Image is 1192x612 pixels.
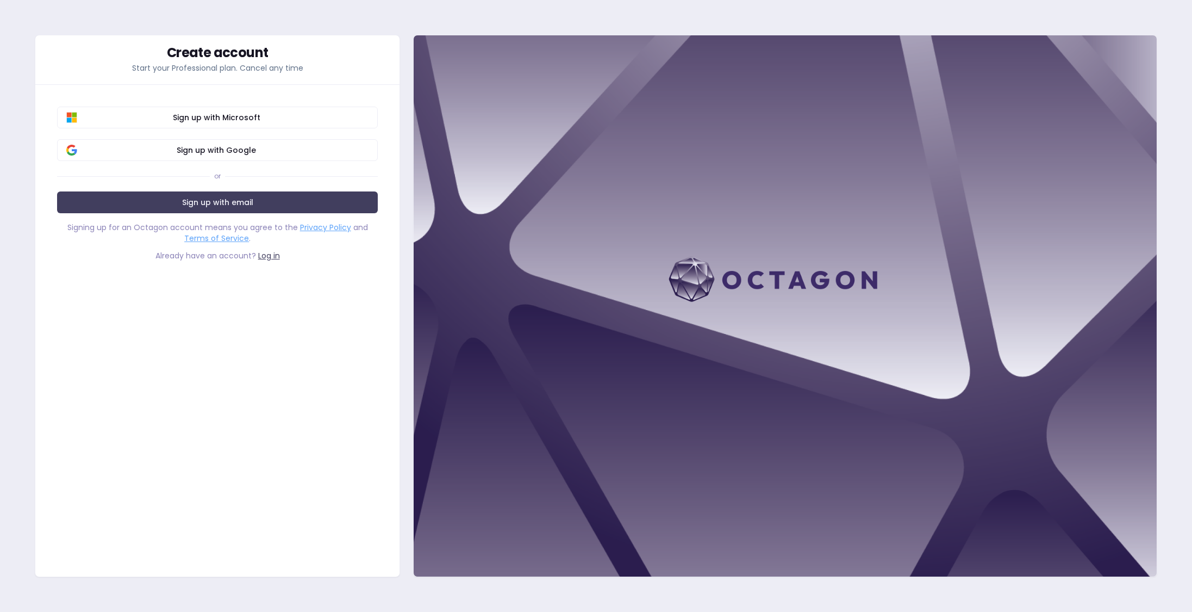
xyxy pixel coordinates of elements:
button: Sign up with Google [57,139,378,161]
a: Terms of Service [184,233,249,244]
div: Create account [57,46,378,59]
div: Already have an account? [57,250,378,261]
div: or [214,172,221,181]
span: Sign up with Google [64,145,369,156]
p: Start your Professional plan. Cancel any time [57,63,378,73]
div: Signing up for an Octagon account means you agree to the and . [57,222,378,244]
button: Sign up with Microsoft [57,107,378,128]
a: Sign up with email [57,191,378,213]
span: Sign up with Microsoft [64,112,369,123]
a: Log in [258,250,280,261]
a: Privacy Policy [300,222,351,233]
